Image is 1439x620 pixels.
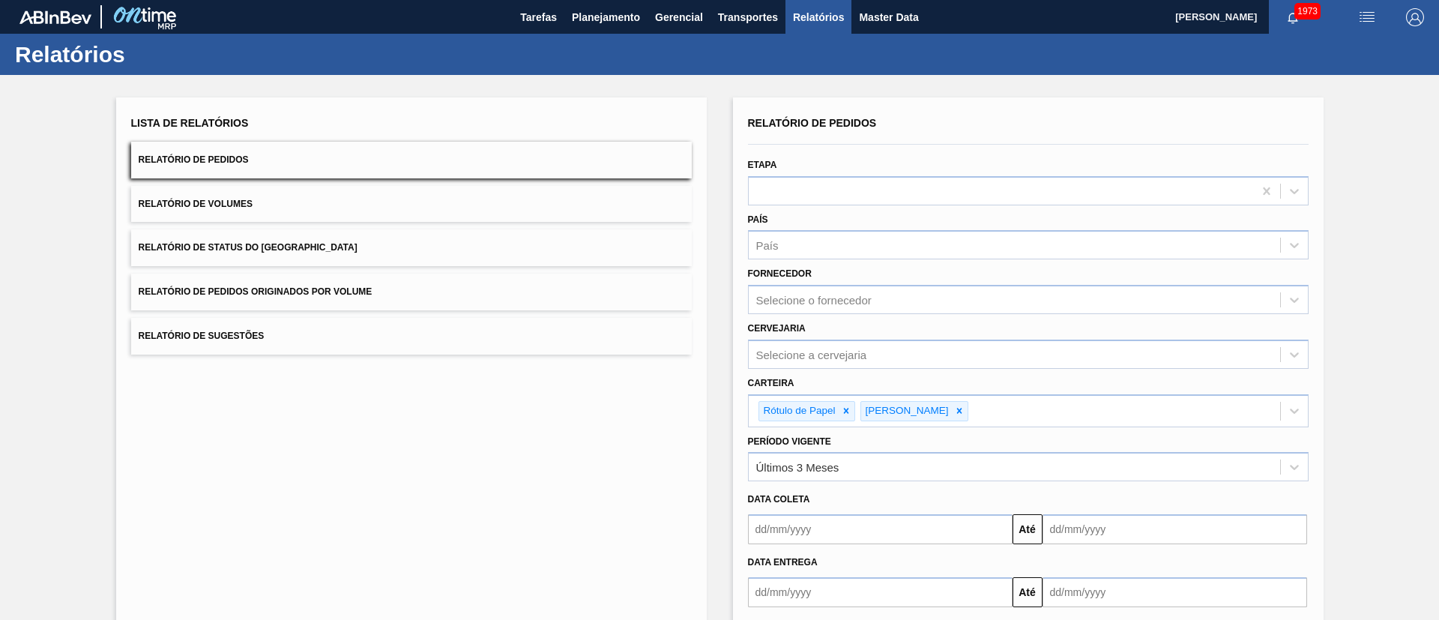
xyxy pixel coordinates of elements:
img: TNhmsLtSVTkK8tSr43FrP2fwEKptu5GPRR3wAAAABJRU5ErkJggg== [19,10,91,24]
button: Relatório de Pedidos [131,142,692,178]
h1: Relatórios [15,46,281,63]
img: Logout [1406,8,1424,26]
button: Relatório de Pedidos Originados por Volume [131,274,692,310]
div: Selecione o fornecedor [756,294,872,307]
button: Relatório de Status do [GEOGRAPHIC_DATA] [131,229,692,266]
span: Relatório de Pedidos [748,117,877,129]
span: Tarefas [520,8,557,26]
span: Relatório de Volumes [139,199,253,209]
button: Até [1013,577,1043,607]
span: Relatório de Sugestões [139,331,265,341]
label: Etapa [748,160,777,170]
div: Selecione a cervejaria [756,348,867,361]
span: Gerencial [655,8,703,26]
div: Rótulo de Papel [759,402,838,421]
div: [PERSON_NAME] [861,402,951,421]
button: Relatório de Volumes [131,186,692,223]
span: Transportes [718,8,778,26]
button: Relatório de Sugestões [131,318,692,355]
span: Planejamento [572,8,640,26]
input: dd/mm/yyyy [748,577,1013,607]
label: Carteira [748,378,794,388]
label: Cervejaria [748,323,806,334]
input: dd/mm/yyyy [1043,577,1307,607]
button: Notificações [1269,7,1317,28]
span: Data Entrega [748,557,818,568]
img: userActions [1358,8,1376,26]
span: 1973 [1294,3,1321,19]
span: Master Data [859,8,918,26]
span: Data coleta [748,494,810,505]
label: País [748,214,768,225]
span: Relatório de Pedidos [139,154,249,165]
label: Período Vigente [748,436,831,447]
span: Relatório de Status do [GEOGRAPHIC_DATA] [139,242,358,253]
input: dd/mm/yyyy [748,514,1013,544]
div: País [756,239,779,252]
span: Relatórios [793,8,844,26]
label: Fornecedor [748,268,812,279]
span: Lista de Relatórios [131,117,249,129]
button: Até [1013,514,1043,544]
input: dd/mm/yyyy [1043,514,1307,544]
span: Relatório de Pedidos Originados por Volume [139,286,372,297]
div: Últimos 3 Meses [756,461,839,474]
